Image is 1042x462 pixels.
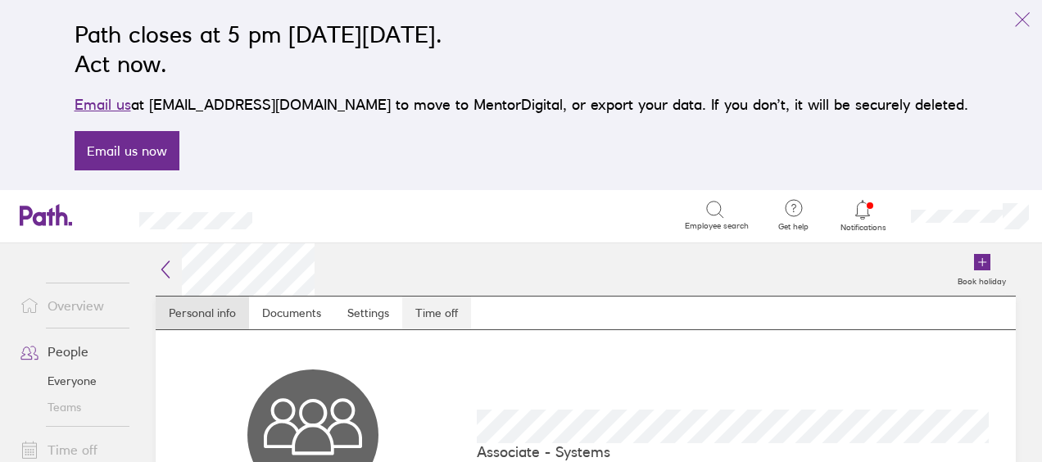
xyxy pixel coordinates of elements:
a: Settings [334,297,402,329]
a: Documents [249,297,334,329]
a: Teams [7,394,138,420]
a: Email us [75,96,131,113]
div: Search [297,207,338,222]
a: Book holiday [948,243,1016,296]
p: Associate - Systems [477,443,996,460]
a: Everyone [7,368,138,394]
a: People [7,335,138,368]
a: Personal info [156,297,249,329]
p: at [EMAIL_ADDRESS][DOMAIN_NAME] to move to MentorDigital, or export your data. If you don’t, it w... [75,93,968,116]
span: Get help [767,222,820,232]
label: Book holiday [948,272,1016,287]
a: Email us now [75,131,179,170]
h2: Path closes at 5 pm [DATE][DATE]. Act now. [75,20,968,79]
a: Time off [402,297,471,329]
span: Employee search [685,221,749,231]
span: Notifications [836,223,890,233]
a: Overview [7,289,138,322]
a: Notifications [836,198,890,233]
